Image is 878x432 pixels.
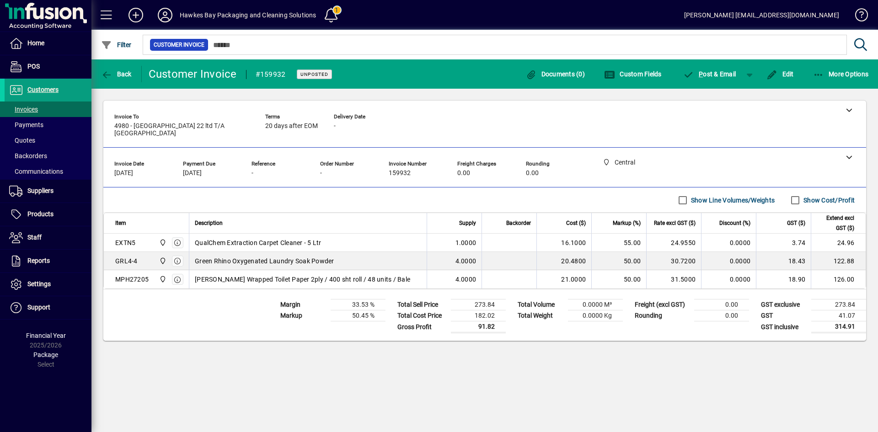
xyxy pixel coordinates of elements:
span: Supply [459,218,476,228]
span: Green Rhino Oxygenated Laundry Soak Powder [195,256,334,266]
span: 20 days after EOM [265,123,318,130]
span: Reports [27,257,50,264]
span: Description [195,218,223,228]
div: GRL4-4 [115,256,138,266]
td: GST [756,310,811,321]
td: 0.0000 [701,252,756,270]
td: 273.84 [811,299,866,310]
span: 0.00 [526,170,539,177]
div: Hawkes Bay Packaging and Cleaning Solutions [180,8,316,22]
span: Item [115,218,126,228]
td: Margin [276,299,331,310]
span: Products [27,210,54,218]
span: 4980 - [GEOGRAPHIC_DATA] 22 ltd T/A [GEOGRAPHIC_DATA] [114,123,252,137]
a: Payments [5,117,91,133]
td: Freight (excl GST) [630,299,694,310]
span: Home [27,39,44,47]
td: 0.0000 Kg [568,310,623,321]
span: ost & Email [683,70,736,78]
div: MPH27205 [115,275,149,284]
div: 24.9550 [652,238,696,247]
a: Invoices [5,101,91,117]
td: 0.0000 [701,234,756,252]
td: Rounding [630,310,694,321]
span: GST ($) [787,218,805,228]
div: #159932 [256,67,286,82]
a: Backorders [5,148,91,164]
td: 18.90 [756,270,811,288]
div: 31.5000 [652,275,696,284]
span: Staff [27,234,42,241]
span: - [252,170,253,177]
td: 20.4800 [536,252,591,270]
a: Support [5,296,91,319]
button: More Options [811,66,871,82]
span: Edit [766,70,794,78]
a: Suppliers [5,180,91,203]
div: Customer Invoice [149,67,237,81]
span: Communications [9,168,63,175]
td: 41.07 [811,310,866,321]
span: POS [27,63,40,70]
span: 0.00 [457,170,470,177]
span: Markup (%) [613,218,641,228]
td: Total Weight [513,310,568,321]
button: Add [121,7,150,23]
span: Quotes [9,137,35,144]
div: 30.7200 [652,256,696,266]
span: Backorders [9,152,47,160]
a: Knowledge Base [848,2,867,32]
td: 0.00 [694,310,749,321]
td: 50.45 % [331,310,385,321]
td: 182.02 [451,310,506,321]
a: Settings [5,273,91,296]
a: Quotes [5,133,91,148]
td: 18.43 [756,252,811,270]
a: Home [5,32,91,55]
span: Support [27,304,50,311]
td: Total Sell Price [393,299,451,310]
span: 4.0000 [455,275,476,284]
span: - [320,170,322,177]
td: 50.00 [591,252,646,270]
td: 33.53 % [331,299,385,310]
span: Financial Year [26,332,66,339]
span: Settings [27,280,51,288]
td: 0.0000 [701,270,756,288]
span: Unposted [300,71,328,77]
span: Payments [9,121,43,128]
td: 16.1000 [536,234,591,252]
button: Custom Fields [602,66,664,82]
td: 21.0000 [536,270,591,288]
a: Products [5,203,91,226]
a: Reports [5,250,91,272]
span: Suppliers [27,187,54,194]
td: 91.82 [451,321,506,333]
span: 159932 [389,170,411,177]
td: GST exclusive [756,299,811,310]
button: Post & Email [679,66,741,82]
span: Central [157,256,167,266]
td: 273.84 [451,299,506,310]
app-page-header-button: Back [91,66,142,82]
span: Central [157,238,167,248]
span: P [699,70,703,78]
span: [DATE] [114,170,133,177]
div: EXTN5 [115,238,135,247]
span: More Options [813,70,869,78]
td: 0.00 [694,299,749,310]
span: [DATE] [183,170,202,177]
td: 24.96 [811,234,866,252]
span: QualChem Extraction Carpet Cleaner - 5 Ltr [195,238,321,247]
span: Documents (0) [525,70,585,78]
td: 314.91 [811,321,866,333]
td: Total Cost Price [393,310,451,321]
label: Show Cost/Profit [802,196,855,205]
span: Extend excl GST ($) [817,213,854,233]
td: 0.0000 M³ [568,299,623,310]
span: Discount (%) [719,218,750,228]
span: Customer Invoice [154,40,204,49]
button: Filter [99,37,134,53]
span: Backorder [506,218,531,228]
a: Communications [5,164,91,179]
